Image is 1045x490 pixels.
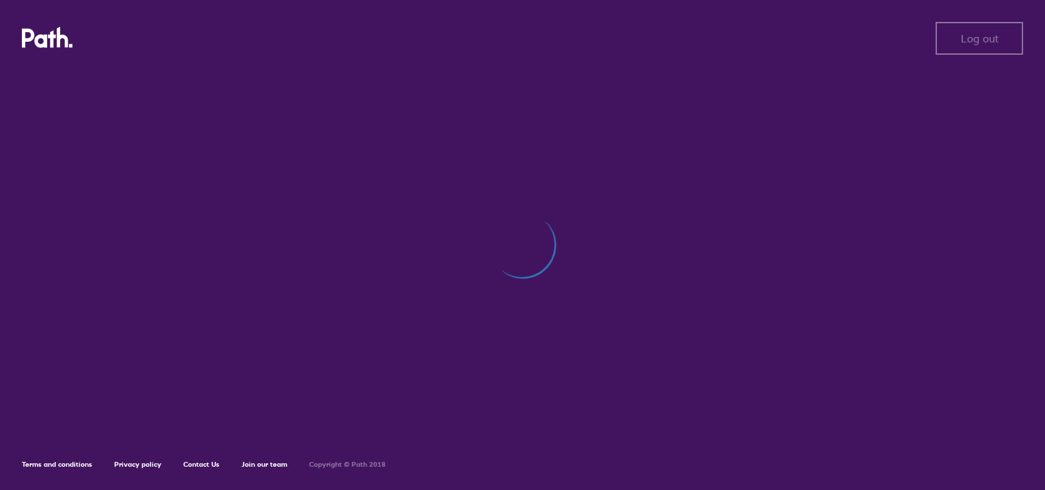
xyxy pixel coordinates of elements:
[114,460,161,469] a: Privacy policy
[961,32,998,44] span: Log out
[241,460,287,469] a: Join our team
[22,460,92,469] a: Terms and conditions
[183,460,220,469] a: Contact Us
[936,22,1023,55] button: Log out
[309,461,386,469] h6: Copyright © Path 2018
